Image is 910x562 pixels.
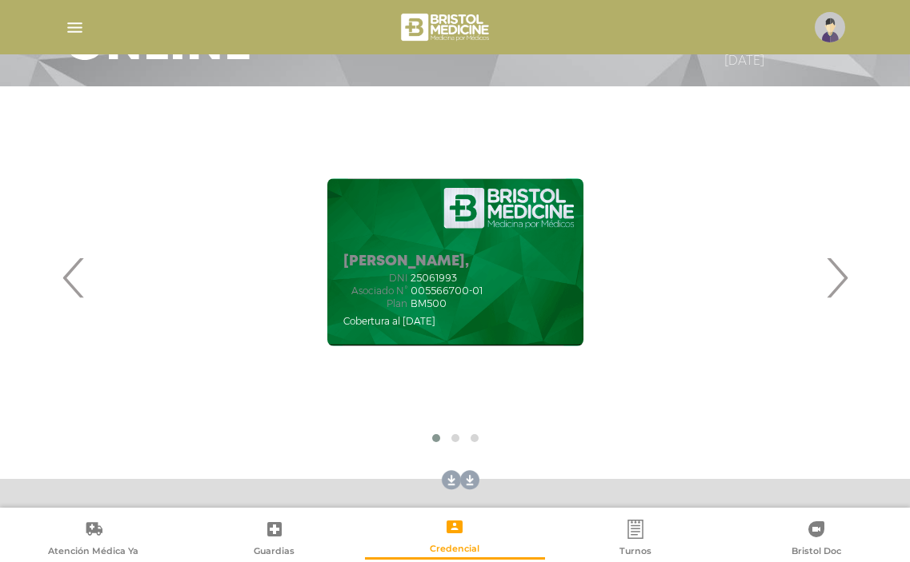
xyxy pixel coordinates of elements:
[399,8,494,46] img: bristol-medicine-blanco.png
[821,234,852,321] span: Next
[792,545,841,560] span: Bristol Doc
[343,273,407,284] span: DNI
[343,298,407,309] span: Plan
[815,12,845,42] img: profile-placeholder.svg
[545,519,726,560] a: Turnos
[411,285,483,297] span: 005566700-01
[184,519,365,560] a: Guardias
[254,545,295,560] span: Guardias
[3,519,184,560] a: Atención Médica Ya
[343,285,407,297] span: Asociado N°
[619,545,651,560] span: Turnos
[411,273,457,284] span: 25061993
[430,543,479,557] span: Credencial
[48,545,138,560] span: Atención Médica Ya
[343,253,483,271] h5: [PERSON_NAME],
[365,516,546,557] a: Credencial
[343,315,435,327] span: Cobertura al [DATE]
[411,298,447,309] span: BM500
[726,519,907,560] a: Bristol Doc
[58,234,90,321] span: Previous
[65,18,85,38] img: Cober_menu-lines-white.svg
